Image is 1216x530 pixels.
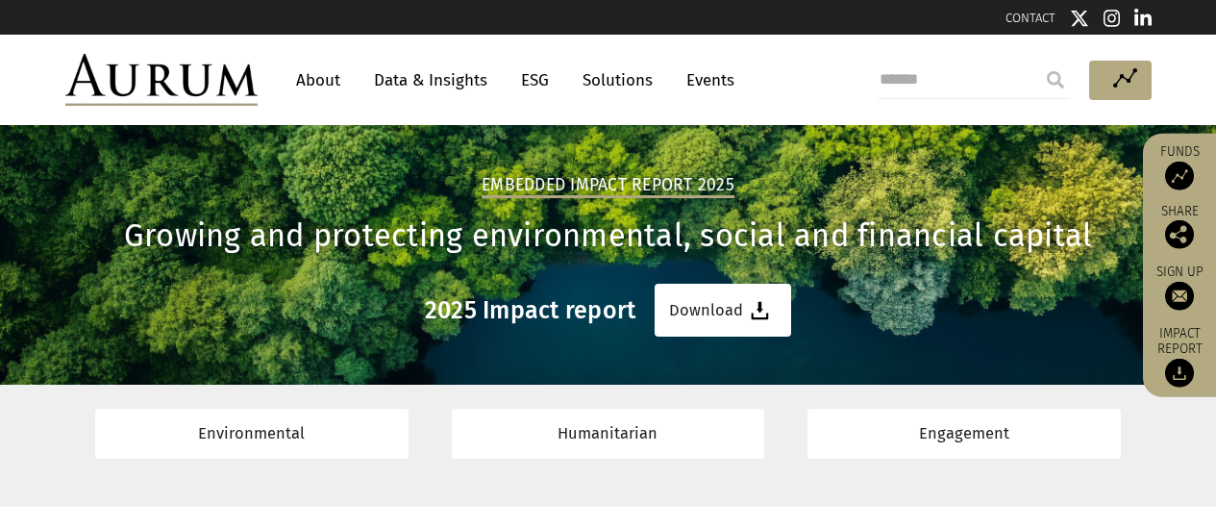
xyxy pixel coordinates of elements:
[65,54,258,106] img: Aurum
[364,63,497,98] a: Data & Insights
[1134,9,1152,28] img: Linkedin icon
[1005,11,1055,25] a: CONTACT
[1165,281,1194,310] img: Sign up to our newsletter
[1153,142,1206,189] a: Funds
[65,217,1152,255] h1: Growing and protecting environmental, social and financial capital
[573,63,662,98] a: Solutions
[677,63,734,98] a: Events
[425,296,636,325] h3: 2025 Impact report
[1153,263,1206,310] a: Sign up
[1153,204,1206,248] div: Share
[482,175,734,198] h2: Embedded Impact report 2025
[286,63,350,98] a: About
[1153,324,1206,388] a: Impact report
[1165,161,1194,189] img: Access Funds
[807,409,1121,458] a: Engagement
[1165,219,1194,248] img: Share this post
[1104,9,1121,28] img: Instagram icon
[1036,61,1075,99] input: Submit
[655,284,791,337] a: Download
[452,409,765,458] a: Humanitarian
[511,63,558,98] a: ESG
[95,409,409,458] a: Environmental
[1070,9,1089,28] img: Twitter icon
